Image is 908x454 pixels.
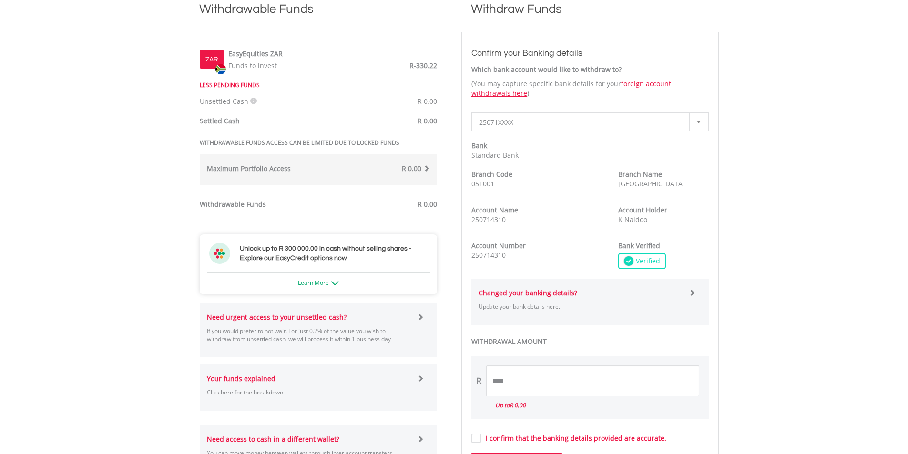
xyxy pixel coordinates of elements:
[418,200,437,209] span: R 0.00
[200,97,248,106] span: Unsettled Cash
[471,241,526,250] strong: Account Number
[205,55,218,64] label: ZAR
[402,164,421,173] span: R 0.00
[471,79,709,98] p: (You may capture specific bank details for your )
[471,141,487,150] strong: Bank
[618,241,660,250] strong: Bank Verified
[471,179,494,188] span: 051001
[215,64,226,74] img: zar.png
[471,251,506,260] span: 250714310
[633,256,660,266] span: Verified
[207,164,291,173] strong: Maximum Portfolio Access
[209,243,230,264] img: ec-flower.svg
[190,0,447,27] h1: Withdrawable Funds
[471,170,512,179] strong: Branch Code
[228,61,277,70] span: Funds to invest
[331,281,339,285] img: ec-arrow-down.png
[479,113,687,132] span: 25071XXXX
[200,139,399,147] strong: WITHDRAWABLE FUNDS ACCESS CAN BE LIMITED DUE TO LOCKED FUNDS
[200,81,260,89] strong: LESS PENDING FUNDS
[471,151,519,160] span: Standard Bank
[479,303,682,311] p: Update your bank details here.
[207,388,410,396] p: Click here for the breakdown
[479,288,577,297] strong: Changed your banking details?
[471,79,671,98] a: foreign account withdrawals here
[471,215,506,224] span: 250714310
[461,0,719,27] h1: Withdraw Funds
[471,337,709,346] label: WITHDRAWAL AMOUNT
[471,47,709,60] h3: Confirm your Banking details
[207,434,339,444] strong: Need access to cash in a different wallet?
[471,205,518,214] strong: Account Name
[618,170,662,179] strong: Branch Name
[495,401,526,409] i: Up to
[618,215,647,224] span: K Naidoo
[618,205,667,214] strong: Account Holder
[207,327,410,343] p: If you would prefer to not wait. For just 0.2% of the value you wish to withdraw from unsettled c...
[418,97,437,106] span: R 0.00
[200,116,240,125] strong: Settled Cash
[618,179,685,188] span: [GEOGRAPHIC_DATA]
[228,49,283,59] label: EasyEquities ZAR
[200,200,266,209] strong: Withdrawable Funds
[510,401,526,409] span: R 0.00
[240,244,428,263] h3: Unlock up to R 300 000.00 in cash without selling shares - Explore our EasyCredit options now
[207,313,347,322] strong: Need urgent access to your unsettled cash?
[476,375,481,387] div: R
[409,61,437,70] span: R-330.22
[471,65,622,74] strong: Which bank account would like to withdraw to?
[418,116,437,125] span: R 0.00
[481,434,666,443] label: I confirm that the banking details provided are accurate.
[298,279,339,287] a: Learn More
[207,374,275,383] strong: Your funds explained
